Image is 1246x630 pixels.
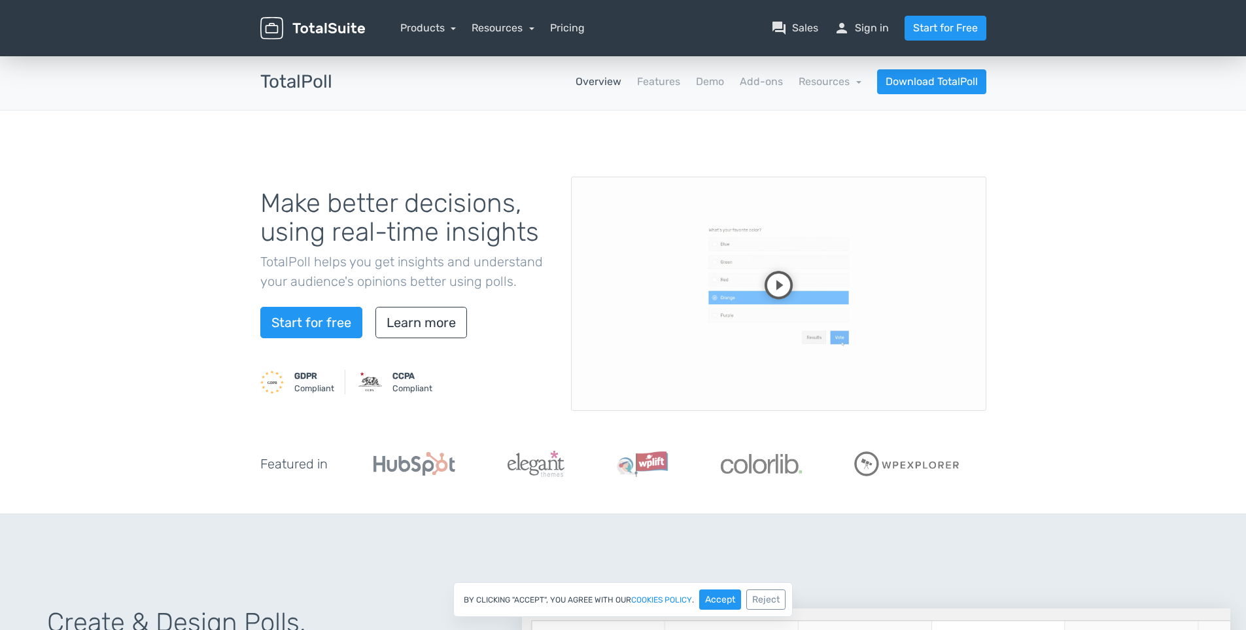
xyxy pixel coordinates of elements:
img: WPExplorer [854,451,960,476]
a: Add-ons [740,74,783,90]
img: TotalSuite for WordPress [260,17,365,40]
strong: CCPA [392,371,415,381]
h3: TotalPoll [260,72,332,92]
a: Pricing [550,20,585,36]
img: CCPA [358,370,382,394]
a: Start for Free [905,16,986,41]
button: Reject [746,589,786,610]
p: TotalPoll helps you get insights and understand your audience's opinions better using polls. [260,252,551,291]
img: WPLift [617,451,668,477]
a: Download TotalPoll [877,69,986,94]
img: ElegantThemes [508,451,564,477]
small: Compliant [392,370,432,394]
a: personSign in [834,20,889,36]
a: question_answerSales [771,20,818,36]
a: Overview [576,74,621,90]
span: person [834,20,850,36]
a: cookies policy [631,596,692,604]
h1: Make better decisions, using real-time insights [260,189,551,247]
a: Start for free [260,307,362,338]
div: By clicking "Accept", you agree with our . [453,582,793,617]
a: Demo [696,74,724,90]
a: Resources [472,22,534,34]
a: Resources [799,75,861,88]
button: Accept [699,589,741,610]
a: Learn more [375,307,467,338]
span: question_answer [771,20,787,36]
img: Colorlib [721,454,802,474]
small: Compliant [294,370,334,394]
a: Products [400,22,457,34]
h5: Featured in [260,457,328,471]
img: Hubspot [373,452,455,476]
strong: GDPR [294,371,317,381]
a: Features [637,74,680,90]
img: GDPR [260,370,284,394]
